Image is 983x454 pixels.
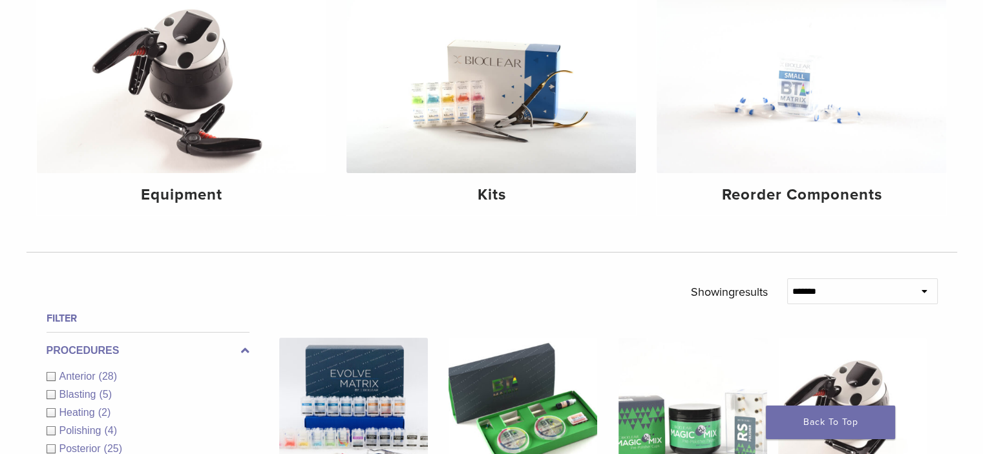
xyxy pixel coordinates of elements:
h4: Kits [357,183,626,207]
span: Posterior [59,443,104,454]
span: (2) [98,407,111,418]
span: Polishing [59,425,105,436]
h4: Equipment [47,183,316,207]
span: (4) [104,425,117,436]
span: (25) [104,443,122,454]
span: (28) [99,371,117,382]
p: Showing results [691,278,768,305]
span: Heating [59,407,98,418]
a: Back To Top [766,406,895,439]
span: (5) [99,389,112,400]
h4: Reorder Components [667,183,936,207]
h4: Filter [47,311,249,326]
span: Anterior [59,371,99,382]
span: Blasting [59,389,100,400]
label: Procedures [47,343,249,358]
